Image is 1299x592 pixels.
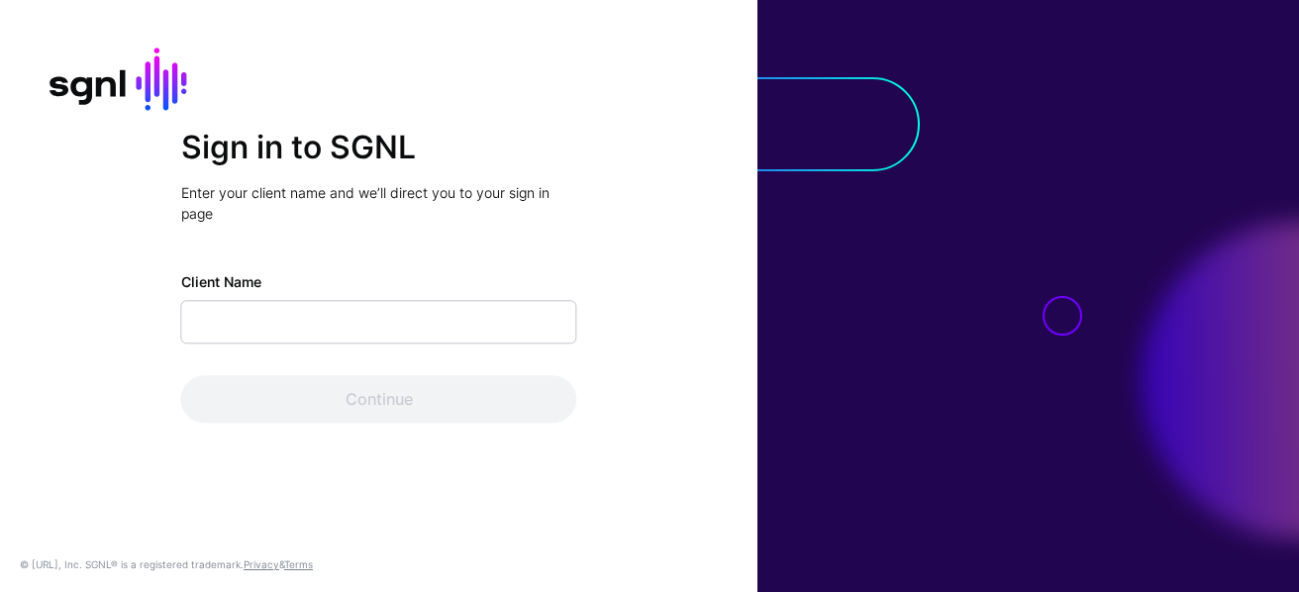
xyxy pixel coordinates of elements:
p: Enter your client name and we’ll direct you to your sign in page [181,183,577,225]
label: Client Name [181,272,261,293]
div: © [URL], Inc. SGNL® is a registered trademark. & [20,556,313,572]
a: Terms [284,558,313,570]
h2: Sign in to SGNL [181,129,577,166]
a: Privacy [244,558,279,570]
